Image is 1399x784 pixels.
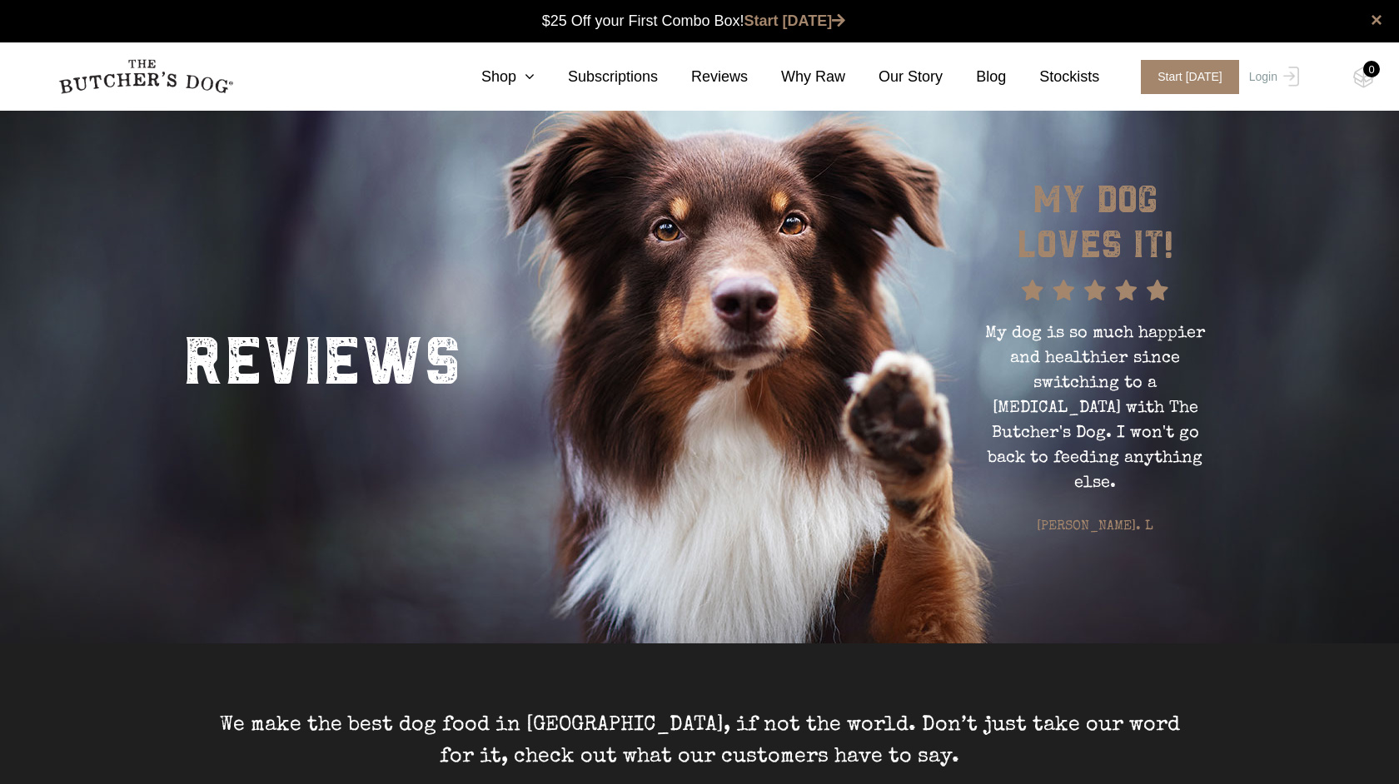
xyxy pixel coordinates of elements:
[658,66,748,88] a: Reviews
[974,321,1216,496] p: My dog is so much happier and healthier since switching to a [MEDICAL_DATA] with The Butcher's Do...
[1008,177,1182,267] h2: MY DOG LOVES IT!
[1353,67,1374,88] img: TBD_Cart-Empty.png
[1363,61,1380,77] div: 0
[183,303,461,411] h2: Reviews
[200,710,1199,772] p: We make the best dog food in [GEOGRAPHIC_DATA], if not the world. Don’t just take our word for it...
[943,66,1006,88] a: Blog
[974,517,1216,537] p: [PERSON_NAME]. L
[535,66,658,88] a: Subscriptions
[1022,280,1168,300] img: review stars
[748,66,845,88] a: Why Raw
[448,66,535,88] a: Shop
[1371,10,1382,30] a: close
[1245,60,1299,94] a: Login
[1124,60,1245,94] a: Start [DATE]
[744,12,846,29] a: Start [DATE]
[1006,66,1099,88] a: Stockists
[845,66,943,88] a: Our Story
[1141,60,1239,94] span: Start [DATE]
